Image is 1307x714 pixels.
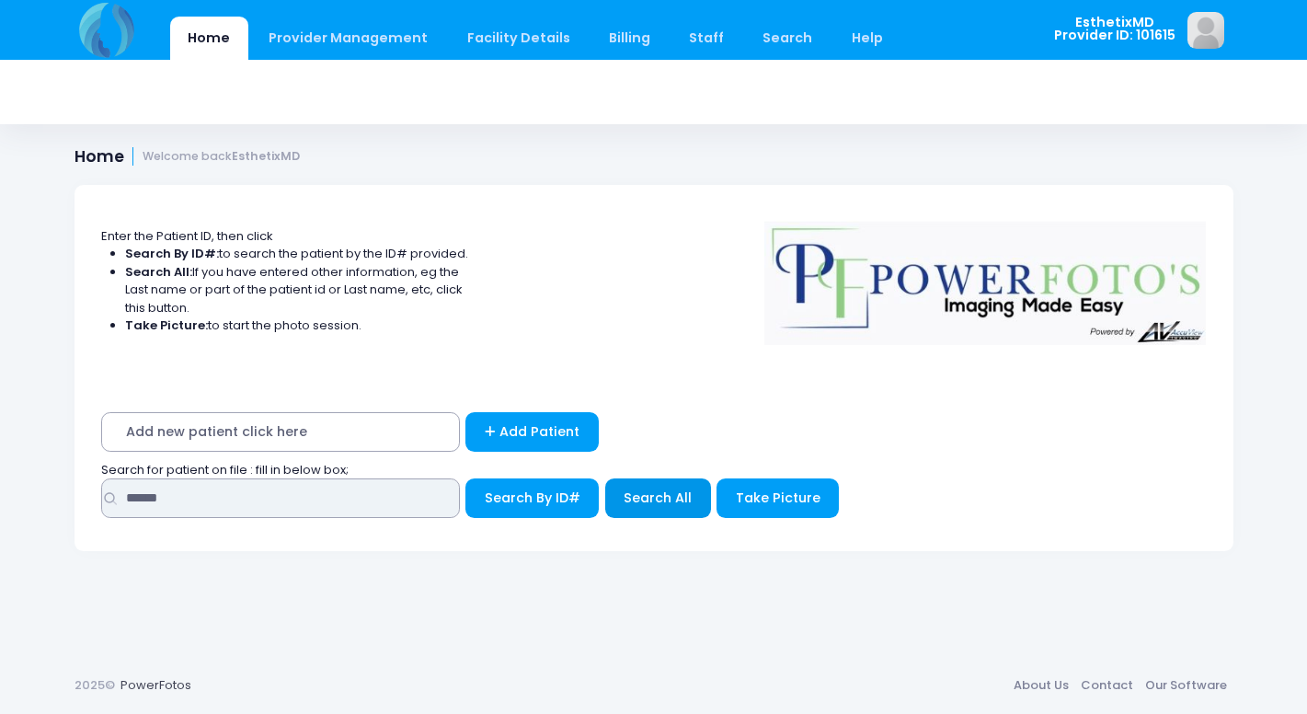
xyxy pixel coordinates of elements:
button: Take Picture [717,478,839,518]
span: 2025© [75,676,115,694]
li: to search the patient by the ID# provided. [125,245,469,263]
a: Contact [1075,669,1140,702]
a: Staff [671,17,742,60]
span: Search All [624,489,692,507]
strong: Take Picture: [125,317,208,334]
button: Search By ID# [465,478,599,518]
a: Provider Management [251,17,446,60]
a: Search [745,17,831,60]
button: Search All [605,478,711,518]
a: Help [833,17,900,60]
strong: Search By ID#: [125,245,219,262]
strong: Search All: [125,263,192,281]
img: Logo [755,209,1215,345]
span: Add new patient click here [101,412,460,452]
a: PowerFotos [120,676,191,694]
a: Add Patient [465,412,599,452]
a: Billing [590,17,668,60]
a: Facility Details [449,17,588,60]
span: EsthetixMD Provider ID: 101615 [1054,16,1175,42]
a: Our Software [1140,669,1233,702]
li: If you have entered other information, eg the Last name or part of the patient id or Last name, e... [125,263,469,317]
span: Take Picture [736,489,820,507]
h1: Home [75,147,301,167]
li: to start the photo session. [125,317,469,335]
strong: EsthetixMD [232,148,300,164]
a: Home [170,17,248,60]
span: Search for patient on file : fill in below box; [101,461,349,478]
span: Search By ID# [485,489,580,507]
small: Welcome back [143,150,300,164]
img: image [1187,12,1224,49]
span: Enter the Patient ID, then click [101,227,273,245]
a: About Us [1008,669,1075,702]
